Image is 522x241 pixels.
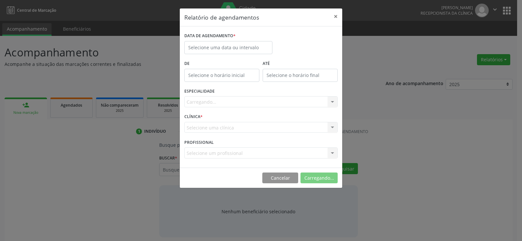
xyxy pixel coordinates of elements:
[184,69,259,82] input: Selecione o horário inicial
[329,8,342,24] button: Close
[184,59,259,69] label: De
[263,59,338,69] label: ATÉ
[184,137,214,147] label: PROFISSIONAL
[184,41,272,54] input: Selecione uma data ou intervalo
[263,69,338,82] input: Selecione o horário final
[184,31,236,41] label: DATA DE AGENDAMENTO
[184,86,215,97] label: ESPECIALIDADE
[184,112,203,122] label: CLÍNICA
[262,173,298,184] button: Cancelar
[300,173,338,184] button: Carregando...
[184,13,259,22] h5: Relatório de agendamentos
